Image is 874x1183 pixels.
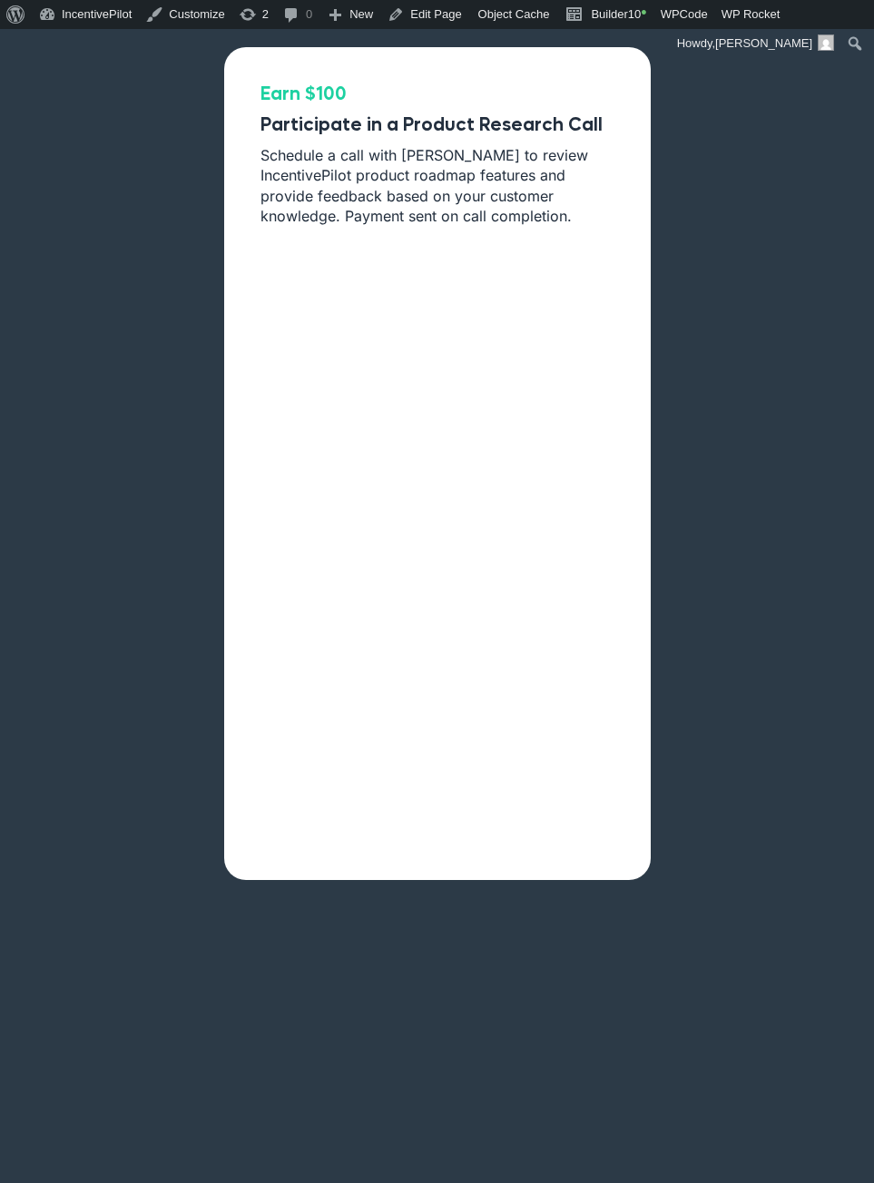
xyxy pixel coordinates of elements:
[715,36,812,50] span: [PERSON_NAME]
[641,4,646,22] span: •
[260,114,614,136] h1: Participate in a Product Research Call
[260,145,614,227] p: Schedule a call with [PERSON_NAME] to review IncentivePilot product roadmap features and provide ...
[260,83,614,105] h1: Earn $100
[671,29,841,58] a: Howdy,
